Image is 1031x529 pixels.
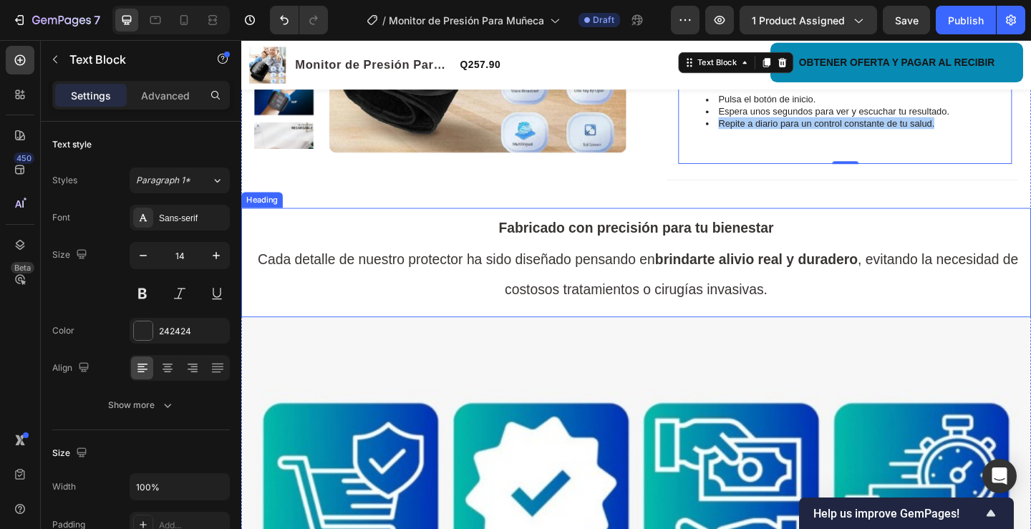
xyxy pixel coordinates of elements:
[6,6,107,34] button: 7
[52,246,90,265] div: Size
[52,359,92,378] div: Align
[936,6,996,34] button: Publish
[3,168,42,180] div: Heading
[270,6,328,34] div: Undo/Redo
[241,40,1031,529] iframe: Design area
[108,398,175,412] div: Show more
[136,174,190,187] span: Paragraph 1*
[740,6,877,34] button: 1 product assigned
[52,211,70,224] div: Font
[280,196,579,213] strong: Fabricado con precisión para tu bienestar
[813,507,982,520] span: Help us improve GemPages!
[11,262,34,273] div: Beta
[450,230,671,246] strong: brindarte alivio real y duradero
[505,84,837,97] li: Repite a diario para un control constante de tu salud.
[948,13,984,28] div: Publish
[159,325,226,338] div: 242424
[69,51,191,68] p: Text Block
[576,3,851,46] button: <p><span style="font-size:15px;">OBTENER OFERTA Y PAGAR AL RECIBIR</span></p>
[71,88,111,103] p: Settings
[14,230,846,280] span: Cada detalle de nuestro protector ha sido diseñado pensando en , evitando la necesidad de costoso...
[593,14,614,26] span: Draft
[52,324,74,337] div: Color
[606,18,820,30] span: OBTENER OFERTA Y PAGAR AL RECIBIR
[883,6,930,34] button: Save
[895,14,919,26] span: Save
[52,444,90,463] div: Size
[505,71,837,84] li: Espera unos segundos para ver y escuchar tu resultado.
[475,10,838,134] div: Rich Text Editor. Editing area: main
[389,13,544,28] span: Monitor de Presión Para Muñeca
[94,11,100,29] p: 7
[52,480,76,493] div: Width
[813,505,999,522] button: Show survey - Help us improve GemPages!
[14,152,34,164] div: 450
[141,88,190,103] p: Advanced
[382,13,386,28] span: /
[52,138,92,151] div: Text style
[130,474,229,500] input: Auto
[130,168,230,193] button: Paragraph 1*
[493,18,542,31] div: Text Block
[52,174,77,187] div: Styles
[52,392,230,418] button: Show more
[159,212,226,225] div: Sans-serif
[752,13,845,28] span: 1 product assigned
[982,459,1017,493] div: Open Intercom Messenger
[505,58,837,71] li: Pulsa el botón de inicio.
